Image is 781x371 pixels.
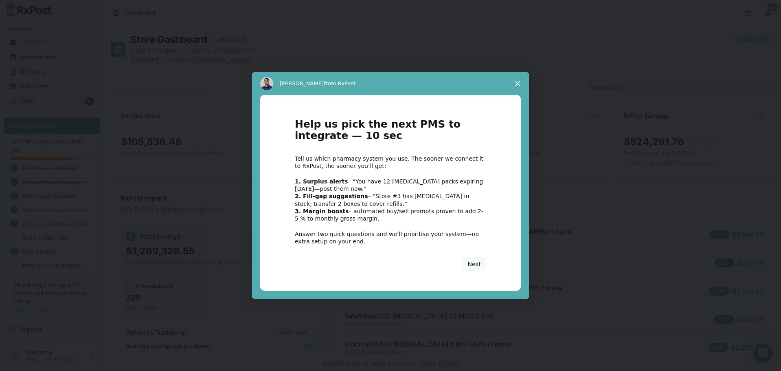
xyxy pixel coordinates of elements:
[295,193,368,199] b: 2. Fill-gap suggestions
[295,155,486,170] div: Tell us which pharmacy system you use. The sooner we connect it to RxPost, the sooner you’ll get:
[295,230,486,245] div: Answer two quick questions and we’ll prioritise your system—no extra setup on your end.
[324,80,355,86] span: from RxPost
[295,208,349,214] b: 3. Margin boosts
[280,80,324,86] span: [PERSON_NAME]
[260,77,273,90] img: Profile image for Manuel
[295,208,486,222] div: – automated buy/sell prompts proven to add 2-5 % to monthly gross margin.
[295,178,348,185] b: 1. Surplus alerts
[462,257,486,271] button: Next
[295,119,486,147] h1: Help us pick the next PMS to integrate — 10 sec
[295,178,486,192] div: – “You have 12 [MEDICAL_DATA] packs expiring [DATE]—post them now.”
[506,72,529,95] span: Close survey
[295,192,486,207] div: – “Store #3 has [MEDICAL_DATA] in stock; transfer 2 boxes to cover refills.”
